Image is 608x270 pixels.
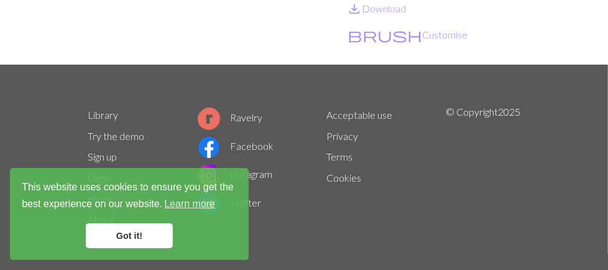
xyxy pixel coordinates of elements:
p: © Copyright 2025 [446,105,520,230]
img: Facebook logo [198,136,220,159]
a: learn more about cookies [162,195,217,213]
span: This website uses cookies to ensure you get the best experience on our website. [22,180,237,213]
span: brush [348,26,422,44]
a: DownloadDownload [347,2,406,14]
button: CustomiseCustomise [347,27,468,43]
i: Customise [348,27,422,42]
a: Ravelry [198,111,262,123]
a: Terms [326,151,352,162]
div: cookieconsent [10,168,249,260]
a: Library [88,109,118,121]
a: Facebook [198,140,274,152]
a: Try the demo [88,130,144,142]
a: Acceptable use [326,109,392,121]
i: Download [347,1,362,16]
a: Cookies [326,172,361,184]
a: Sign up [88,151,117,162]
a: dismiss cookie message [86,223,173,248]
a: Privacy [326,130,358,142]
img: Instagram logo [198,164,220,187]
img: Ravelry logo [198,108,220,130]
